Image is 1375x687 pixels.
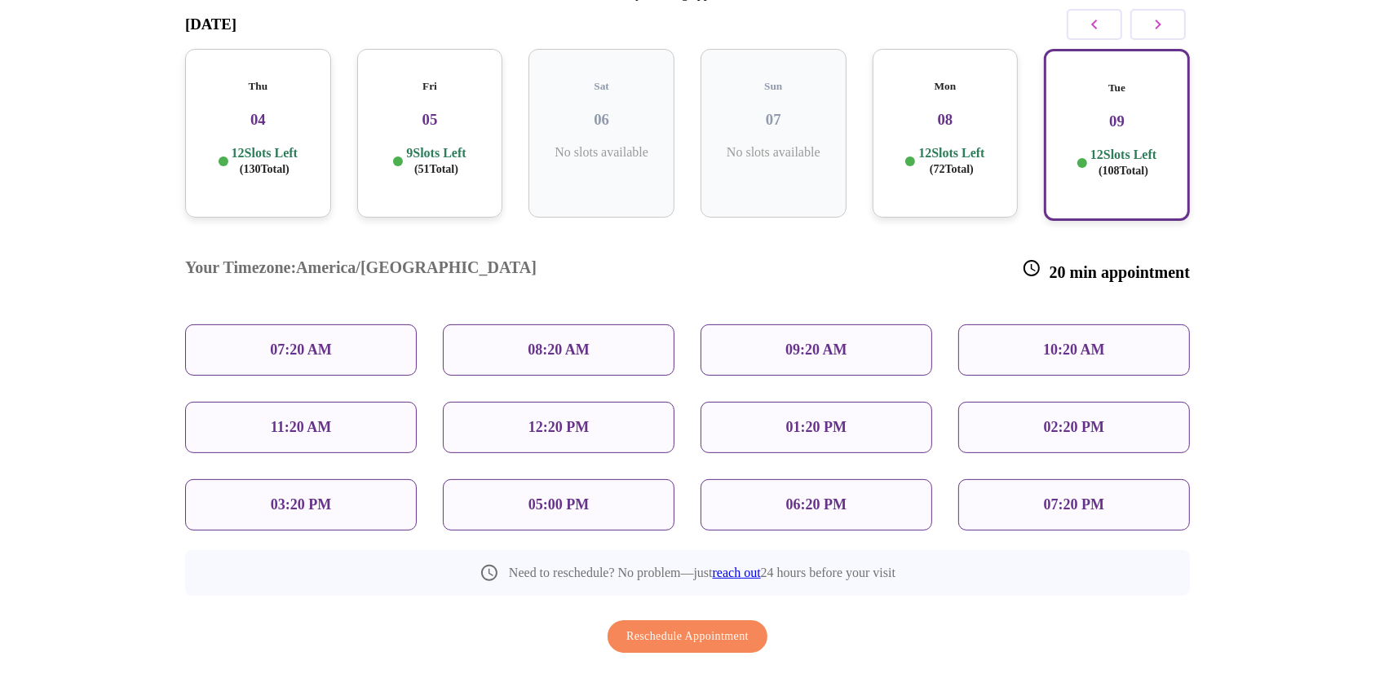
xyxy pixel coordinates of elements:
p: 12:20 PM [528,419,589,436]
p: 07:20 AM [270,341,332,359]
p: No slots available [714,145,833,160]
p: 06:20 PM [786,496,847,513]
p: 9 Slots Left [406,145,466,177]
p: 03:20 PM [271,496,331,513]
h5: Sat [542,80,661,93]
h3: 05 [370,111,490,129]
p: 12 Slots Left [232,145,298,177]
span: ( 51 Total) [414,163,458,175]
p: 02:20 PM [1044,419,1104,436]
h3: 04 [198,111,318,129]
h3: 20 min appointment [1022,258,1190,282]
p: 10:20 AM [1043,341,1105,359]
h3: 08 [886,111,1006,129]
p: 08:20 AM [528,341,590,359]
p: 11:20 AM [271,419,332,436]
h3: 06 [542,111,661,129]
p: 07:20 PM [1044,496,1104,513]
span: ( 130 Total) [240,163,290,175]
h5: Sun [714,80,833,93]
h3: Your Timezone: America/[GEOGRAPHIC_DATA] [185,258,537,282]
h5: Fri [370,80,490,93]
span: ( 108 Total) [1099,165,1148,177]
span: ( 72 Total) [930,163,974,175]
button: Reschedule Appointment [608,620,767,654]
p: 05:00 PM [528,496,589,513]
p: 12 Slots Left [918,145,984,177]
p: 01:20 PM [786,419,847,436]
span: Reschedule Appointment [626,627,749,647]
h3: [DATE] [185,15,237,33]
h5: Thu [198,80,318,93]
h3: 07 [714,111,833,129]
a: reach out [713,566,761,579]
h5: Tue [1059,81,1175,95]
p: 12 Slots Left [1090,147,1156,178]
h5: Mon [886,80,1006,93]
p: Need to reschedule? No problem—just 24 hours before your visit [509,566,895,580]
h3: 09 [1059,112,1175,130]
p: No slots available [542,145,661,160]
p: 09:20 AM [785,341,847,359]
